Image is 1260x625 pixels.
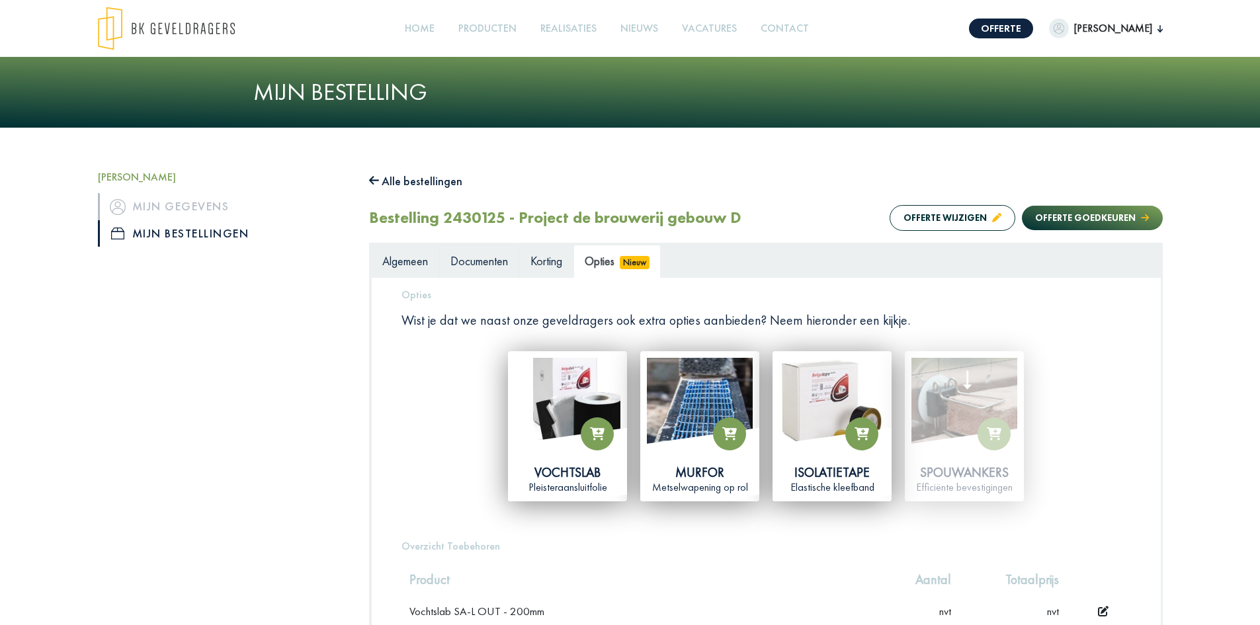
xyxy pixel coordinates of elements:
[515,464,620,481] div: Vochtslab
[453,14,522,44] a: Producten
[399,14,440,44] a: Home
[98,171,349,183] h5: [PERSON_NAME]
[890,205,1015,231] button: Offerte wijzigen
[939,604,951,618] span: nvt
[369,208,741,228] h2: Bestelling 2430125 - Project de brouwerij gebouw D
[98,193,349,220] a: iconMijn gegevens
[401,563,880,596] th: Product
[1022,206,1162,230] button: Offerte goedkeuren
[515,481,620,495] div: Pleisteraansluitfolie
[530,253,562,269] span: Korting
[98,220,349,247] a: iconMijn bestellingen
[969,19,1033,38] a: Offerte
[959,563,1067,596] th: Totaalprijs
[371,245,1161,277] ul: Tabs
[677,14,742,44] a: Vacatures
[110,199,126,215] img: icon
[401,540,1131,552] h5: Overzicht Toebehoren
[779,358,885,464] img: isolatietape.jpg
[615,14,663,44] a: Nieuws
[535,14,602,44] a: Realisaties
[620,256,650,269] span: Nieuw
[515,358,620,464] img: vochtslab.jpg
[1069,21,1157,36] span: [PERSON_NAME]
[401,312,1131,329] p: Wist je dat we naast onze geveldragers ook extra opties aanbieden? Neem hieronder een kijkje.
[98,7,235,50] img: logo
[1049,19,1163,38] button: [PERSON_NAME]
[382,253,428,269] span: Algemeen
[647,464,753,481] div: Murfor
[779,464,885,481] div: Isolatietape
[879,563,959,596] th: Aantal
[647,481,753,495] div: Metselwapening op rol
[111,228,124,239] img: icon
[585,253,614,269] span: Opties
[409,604,872,618] div: Vochtslab SA-L OUT - 200mm
[450,253,508,269] span: Documenten
[647,358,753,464] img: murfor.jpg
[401,288,1131,301] h5: Opties
[253,78,1007,106] h1: Mijn bestelling
[1049,19,1069,38] img: dummypic.png
[779,481,885,495] div: Elastische kleefband
[369,171,463,192] button: Alle bestellingen
[755,14,814,44] a: Contact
